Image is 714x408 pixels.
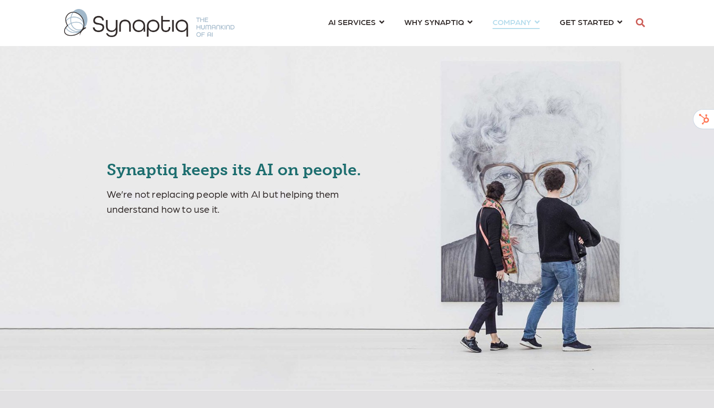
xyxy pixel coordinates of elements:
[560,15,614,29] span: GET STARTED
[404,15,464,29] span: WHY SYNAPTIQ
[64,9,234,37] img: synaptiq logo-1
[318,5,632,41] nav: menu
[560,13,622,31] a: GET STARTED
[328,15,376,29] span: AI SERVICES
[493,15,531,29] span: COMPANY
[107,160,361,179] span: Synaptiq keeps its AI on people.
[404,13,472,31] a: WHY SYNAPTIQ
[493,13,540,31] a: COMPANY
[107,186,394,216] p: We’re not replacing people with AI but helping them understand how to use it.
[328,13,384,31] a: AI SERVICES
